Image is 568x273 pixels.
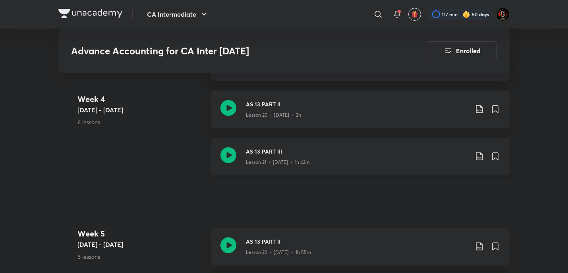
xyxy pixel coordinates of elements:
[58,9,122,18] img: Company Logo
[246,237,468,246] h3: AS 13 PART II
[411,11,418,18] img: avatar
[58,9,122,20] a: Company Logo
[77,118,205,126] p: 6 lessons
[246,100,468,108] h3: AS 13 PART II
[77,93,205,105] h4: Week 4
[246,147,468,156] h3: AS 13 PART III
[211,138,510,185] a: AS 13 PART IIILesson 21 • [DATE] • 1h 42m
[77,105,205,115] h5: [DATE] - [DATE]
[246,159,310,166] p: Lesson 21 • [DATE] • 1h 42m
[142,6,214,22] button: CA Intermediate
[71,45,382,57] h3: Advance Accounting for CA Inter [DATE]
[462,10,470,18] img: streak
[427,41,497,60] button: Enrolled
[77,228,205,240] h4: Week 5
[77,240,205,249] h5: [DATE] - [DATE]
[246,112,301,119] p: Lesson 20 • [DATE] • 2h
[211,90,510,138] a: AS 13 PART IILesson 20 • [DATE] • 2h
[496,8,510,21] img: DGD°MrBEAN
[408,8,421,21] button: avatar
[77,252,205,261] p: 6 lessons
[246,249,311,256] p: Lesson 22 • [DATE] • 1h 55m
